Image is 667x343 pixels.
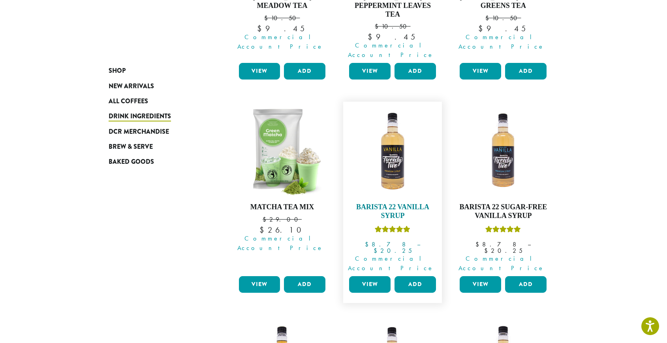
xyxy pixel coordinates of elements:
[109,78,203,93] a: New Arrivals
[109,112,171,121] span: Drink Ingredients
[375,22,381,30] span: $
[239,63,280,80] a: View
[478,23,528,34] bdi: 9.45
[264,14,271,22] span: $
[365,240,410,248] bdi: 8.78
[263,215,269,224] span: $
[395,63,436,80] button: Add
[485,14,492,22] span: $
[368,32,376,42] span: $
[257,23,307,34] bdi: 9.45
[257,23,265,34] span: $
[109,66,126,76] span: Shop
[478,23,487,34] span: $
[374,246,412,255] bdi: 20.25
[365,240,372,248] span: $
[259,225,304,235] bdi: 26.10
[395,276,436,293] button: Add
[455,254,549,273] span: Commercial Account Price
[239,276,280,293] a: View
[417,240,420,248] span: –
[455,32,549,51] span: Commercial Account Price
[349,276,391,293] a: View
[375,225,410,237] div: Rated 5.00 out of 5
[237,106,327,197] img: Cool-Capp-Matcha-Tea-Mix-DP3525.png
[528,240,531,248] span: –
[458,106,549,197] img: SF-VANILLA-300x300.png
[234,32,328,51] span: Commercial Account Price
[347,106,438,273] a: Barista 22 Vanilla SyrupRated 5.00 out of 5 Commercial Account Price
[475,240,482,248] span: $
[485,225,521,237] div: Rated 5.00 out of 5
[349,63,391,80] a: View
[460,63,501,80] a: View
[234,234,328,253] span: Commercial Account Price
[368,32,418,42] bdi: 9.45
[263,215,302,224] bdi: 29.00
[347,106,438,197] img: VANILLA-300x300.png
[109,139,203,154] a: Brew & Serve
[109,94,203,109] a: All Coffees
[109,124,203,139] a: DCR Merchandise
[505,276,547,293] button: Add
[485,14,521,22] bdi: 10.50
[109,81,154,91] span: New Arrivals
[460,276,501,293] a: View
[347,203,438,220] h4: Barista 22 Vanilla Syrup
[344,41,438,60] span: Commercial Account Price
[109,157,154,167] span: Baked Goods
[109,63,203,78] a: Shop
[109,127,169,137] span: DCR Merchandise
[484,246,522,255] bdi: 20.25
[475,240,520,248] bdi: 8.78
[109,142,153,152] span: Brew & Serve
[375,22,410,30] bdi: 10.50
[284,63,325,80] button: Add
[374,246,380,255] span: $
[109,109,203,124] a: Drink Ingredients
[259,225,268,235] span: $
[505,63,547,80] button: Add
[237,203,328,212] h4: Matcha Tea Mix
[458,106,549,273] a: Barista 22 Sugar-Free Vanilla SyrupRated 5.00 out of 5 Commercial Account Price
[109,97,148,106] span: All Coffees
[484,246,491,255] span: $
[344,254,438,273] span: Commercial Account Price
[264,14,300,22] bdi: 10.50
[458,203,549,220] h4: Barista 22 Sugar-Free Vanilla Syrup
[109,154,203,169] a: Baked Goods
[237,106,328,273] a: Matcha Tea Mix $29.00 Commercial Account Price
[284,276,325,293] button: Add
